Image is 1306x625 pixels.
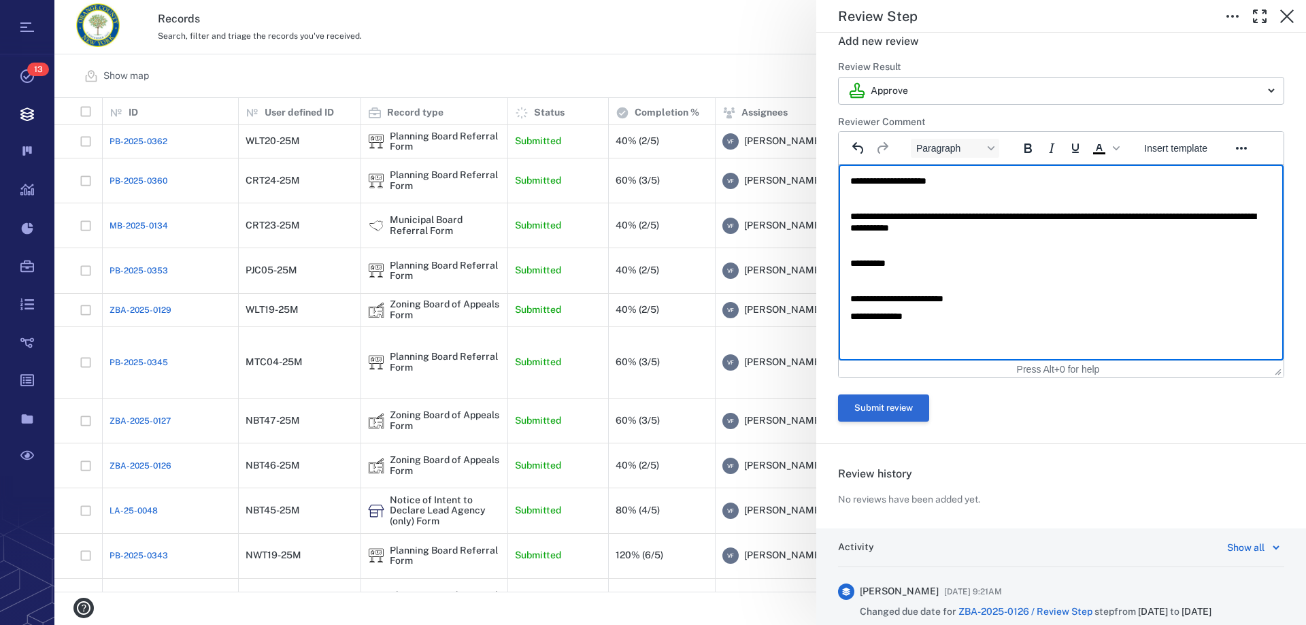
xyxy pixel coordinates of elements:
div: Text color Black [1088,139,1122,158]
span: [DATE] 9:21AM [944,584,1002,600]
span: Changed due date for step from to [860,605,1211,619]
button: Submit review [838,394,929,422]
span: Insert template [1144,143,1207,154]
h6: Add new review [838,33,1284,50]
button: Toggle to Edit Boxes [1219,3,1246,30]
iframe: Rich Text Area [839,165,1284,360]
body: Rich Text Area. Press ALT-0 for help. [11,11,434,23]
a: ZBA-2025-0126 / Review Step [958,606,1092,617]
button: Redo [871,139,894,158]
h6: Review history [838,466,1284,482]
button: Block Paragraph [911,139,999,158]
span: [DATE] [1138,606,1168,617]
span: 13 [27,63,49,76]
button: Bold [1016,139,1039,158]
h5: Review Step [838,8,918,25]
span: [PERSON_NAME] [860,585,939,598]
div: Show all [1227,539,1265,556]
button: Reveal or hide additional toolbar items [1230,139,1253,158]
h6: Reviewer Comment [838,116,1284,129]
div: Press the Up and Down arrow keys to resize the editor. [1275,363,1282,375]
button: Toggle Fullscreen [1246,3,1273,30]
button: Underline [1064,139,1087,158]
p: No reviews have been added yet. [838,493,980,507]
button: Undo [847,139,870,158]
button: Insert template [1139,139,1213,158]
span: Help [31,10,58,22]
span: [DATE] [1182,606,1211,617]
button: Close [1273,3,1301,30]
span: Paragraph [916,143,983,154]
div: Press Alt+0 for help [987,364,1130,375]
h6: Activity [838,541,874,554]
h6: Review Result [838,61,1284,74]
button: Italic [1040,139,1063,158]
p: Approve [871,84,908,98]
